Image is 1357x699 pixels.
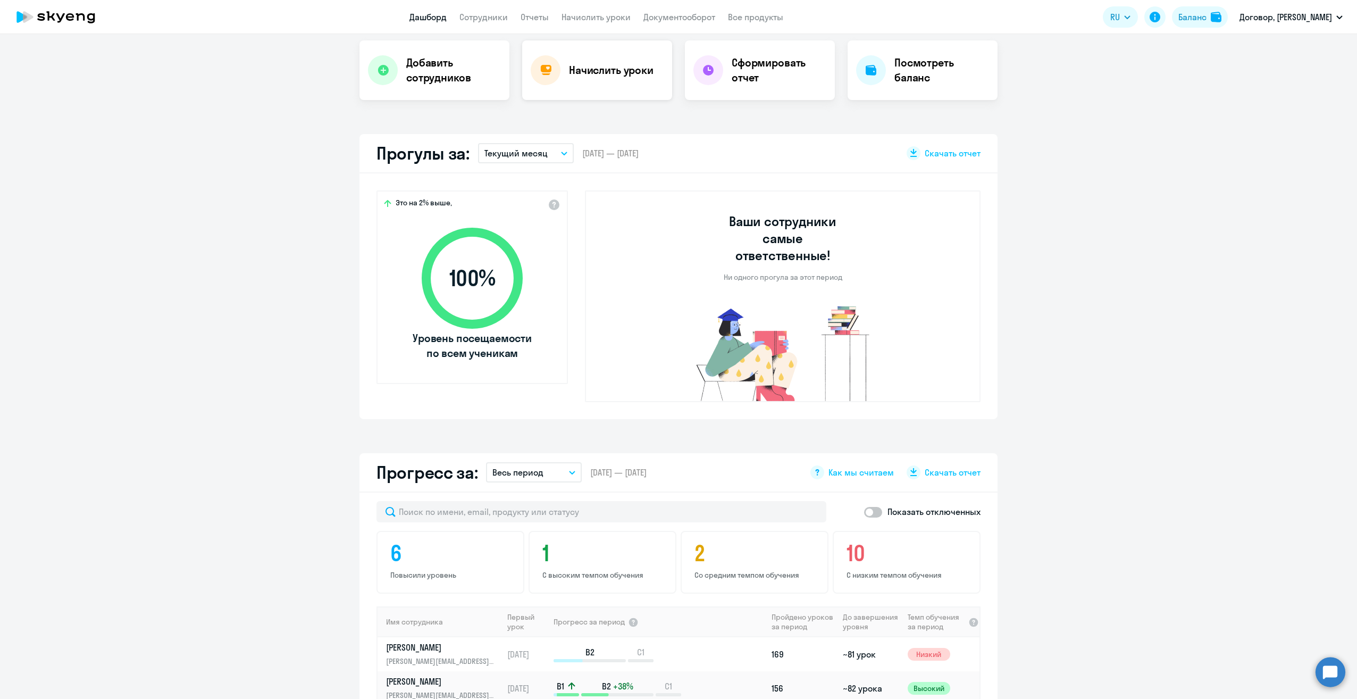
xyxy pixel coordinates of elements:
span: [DATE] — [DATE] [582,147,639,159]
a: Дашборд [409,12,447,22]
p: Со средним темпом обучения [694,570,818,580]
button: Текущий месяц [478,143,574,163]
button: Договор, [PERSON_NAME] [1234,4,1348,30]
a: Отчеты [521,12,549,22]
span: Скачать отчет [925,467,981,478]
img: balance [1211,12,1221,22]
span: Низкий [908,648,950,661]
img: no-truants [676,303,890,401]
p: Весь период [492,466,543,479]
th: Первый урок [503,606,552,637]
button: RU [1103,6,1138,28]
span: B2 [585,646,594,658]
p: Текущий месяц [484,147,548,160]
h2: Прогресс за: [376,462,478,483]
a: [PERSON_NAME][PERSON_NAME][EMAIL_ADDRESS][DOMAIN_NAME] [386,642,502,667]
span: Это на 2% выше, [396,198,452,211]
th: Имя сотрудника [378,606,503,637]
span: Высокий [908,682,950,695]
h4: Добавить сотрудников [406,55,501,85]
span: Как мы считаем [828,467,894,478]
span: Прогресс за период [554,617,625,627]
span: +38% [613,680,633,692]
span: [DATE] — [DATE] [590,467,647,478]
span: B2 [602,680,611,692]
h4: 2 [694,540,818,566]
a: Документооборот [643,12,715,22]
span: 100 % [411,265,533,291]
p: [PERSON_NAME] [386,676,496,687]
td: ~81 урок [839,637,903,671]
span: RU [1110,11,1120,23]
td: [DATE] [503,637,552,671]
h4: 10 [847,540,970,566]
div: Баланс [1178,11,1207,23]
p: [PERSON_NAME] [386,642,496,653]
span: Темп обучения за период [908,612,965,631]
span: B1 [557,680,564,692]
a: Все продукты [728,12,783,22]
span: Уровень посещаемости по всем ученикам [411,331,533,361]
p: [PERSON_NAME][EMAIL_ADDRESS][DOMAIN_NAME] [386,655,496,667]
a: Начислить уроки [562,12,631,22]
button: Балансbalance [1172,6,1228,28]
button: Весь период [486,462,582,482]
span: C1 [637,646,644,658]
th: Пройдено уроков за период [767,606,839,637]
h4: Сформировать отчет [732,55,826,85]
h4: Посмотреть баланс [894,55,989,85]
h3: Ваши сотрудники самые ответственные! [715,213,851,264]
p: С низким темпом обучения [847,570,970,580]
h2: Прогулы за: [376,143,470,164]
p: С высоким темпом обучения [542,570,666,580]
span: Скачать отчет [925,147,981,159]
a: Сотрудники [459,12,508,22]
h4: 1 [542,540,666,566]
td: 169 [767,637,839,671]
span: C1 [665,680,672,692]
p: Повысили уровень [390,570,514,580]
input: Поиск по имени, email, продукту или статусу [376,501,826,522]
h4: 6 [390,540,514,566]
p: Ни одного прогула за этот период [724,272,842,282]
p: Показать отключенных [887,505,981,518]
p: Договор, [PERSON_NAME] [1239,11,1332,23]
th: До завершения уровня [839,606,903,637]
h4: Начислить уроки [569,63,654,78]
